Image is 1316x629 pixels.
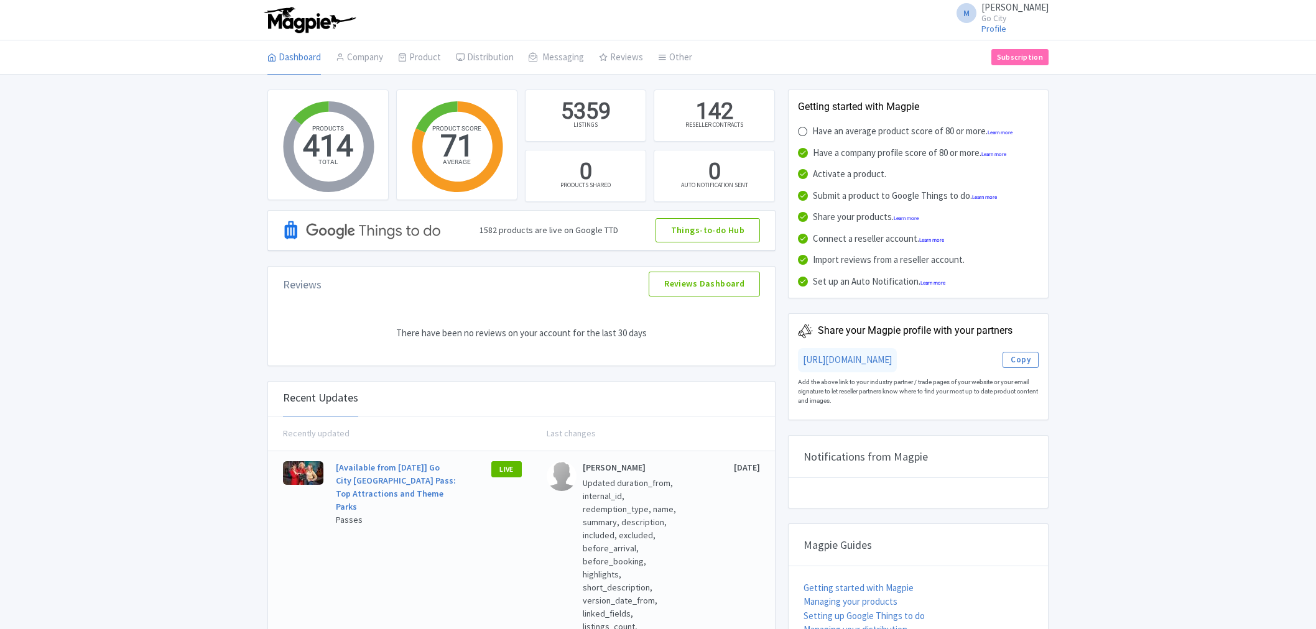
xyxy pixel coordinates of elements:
a: Learn more [972,195,997,200]
a: 0 PRODUCTS SHARED [525,150,646,202]
div: PRODUCTS SHARED [560,180,611,190]
div: Submit a product to Google Things to do. [813,189,997,203]
a: Learn more [920,280,945,286]
button: Copy [1003,352,1039,368]
img: ffzq8npmox2xwa4rst4m.jpg [283,461,323,485]
div: Activate a product. [813,167,886,181]
a: Getting started with Magpie [804,582,914,594]
span: [PERSON_NAME] [981,1,1049,13]
a: 5359 LISTINGS [525,90,646,142]
img: logo-ab69f6fb50320c5b225c76a69d11143b.png [261,6,358,34]
a: [URL][DOMAIN_NAME] [803,354,892,365]
p: Passes [336,513,456,526]
div: 142 [696,96,733,127]
p: [PERSON_NAME] [583,461,681,474]
a: [Available from [DATE]] Go City [GEOGRAPHIC_DATA] Pass: Top Attractions and Theme Parks [336,462,456,512]
div: Last changes [522,427,761,440]
div: AUTO NOTIFICATION SENT [681,180,748,190]
div: 5359 [561,96,611,127]
a: Profile [981,23,1006,34]
a: 142 RESELLER CONTRACTS [654,90,775,142]
a: 0 AUTO NOTIFICATION SENT [654,150,775,202]
div: Reviews [283,276,322,293]
img: Google TTD [283,204,442,257]
a: Subscription [991,49,1049,65]
div: There have been no reviews on your account for the last 30 days [273,301,770,365]
a: Managing your products [804,595,897,607]
div: 1582 products are live on Google TTD [480,224,618,237]
div: Recent Updates [283,379,358,416]
div: Connect a reseller account. [813,232,944,246]
a: Learn more [894,216,919,221]
a: Things-to-do Hub [656,218,761,243]
a: Product [398,40,441,75]
a: Learn more [981,152,1006,157]
div: Getting started with Magpie [798,99,1039,114]
div: Magpie Guides [789,524,1048,566]
div: LISTINGS [573,120,598,129]
div: Have an average product score of 80 or more. [812,124,1012,139]
a: Reviews [599,40,643,75]
div: Add the above link to your industry partner / trade pages of your website or your email signature... [798,372,1039,410]
a: Dashboard [267,40,321,75]
div: RESELLER CONTRACTS [685,120,743,129]
a: Learn more [919,237,944,243]
a: Other [658,40,692,75]
div: Share your products. [813,210,919,224]
span: M [957,3,976,23]
a: Setting up Google Things to do [804,610,925,622]
div: Set up an Auto Notification. [813,275,945,289]
a: Messaging [529,40,584,75]
div: Share your Magpie profile with your partners [818,323,1012,338]
img: contact-b11cc6e953956a0c50a2f97983291f06.png [547,461,577,491]
a: Company [336,40,383,75]
a: Distribution [456,40,514,75]
div: Notifications from Magpie [789,436,1048,478]
div: 0 [580,157,592,188]
a: Reviews Dashboard [649,272,760,296]
small: Go City [981,14,1049,22]
div: Recently updated [283,427,522,440]
a: Learn more [988,130,1012,135]
a: M [PERSON_NAME] Go City [949,2,1049,22]
div: 0 [708,157,721,188]
div: Import reviews from a reseller account. [813,253,965,267]
div: Have a company profile score of 80 or more. [813,146,1006,160]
